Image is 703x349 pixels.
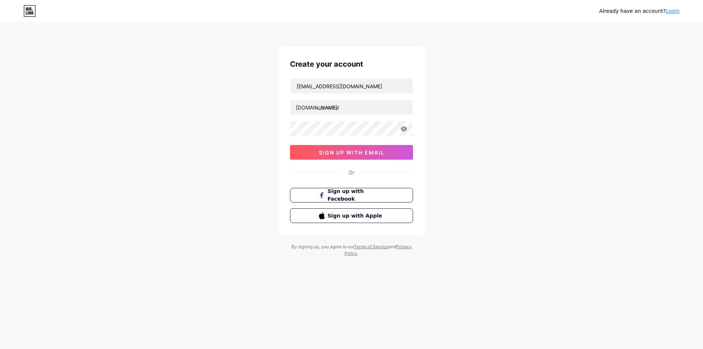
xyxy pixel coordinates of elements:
button: Sign up with Apple [290,208,413,223]
span: sign up with email [319,149,384,156]
div: Or [349,168,354,176]
div: [DOMAIN_NAME]/ [296,104,339,111]
span: Sign up with Facebook [328,188,384,203]
input: Email [290,79,413,93]
a: Login [666,8,680,14]
input: username [290,100,413,115]
div: By signing up, you agree to our and . [289,244,414,257]
div: Create your account [290,59,413,70]
span: Sign up with Apple [328,212,384,220]
button: Sign up with Facebook [290,188,413,203]
div: Already have an account? [599,7,680,15]
a: Terms of Service [354,244,388,249]
button: sign up with email [290,145,413,160]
